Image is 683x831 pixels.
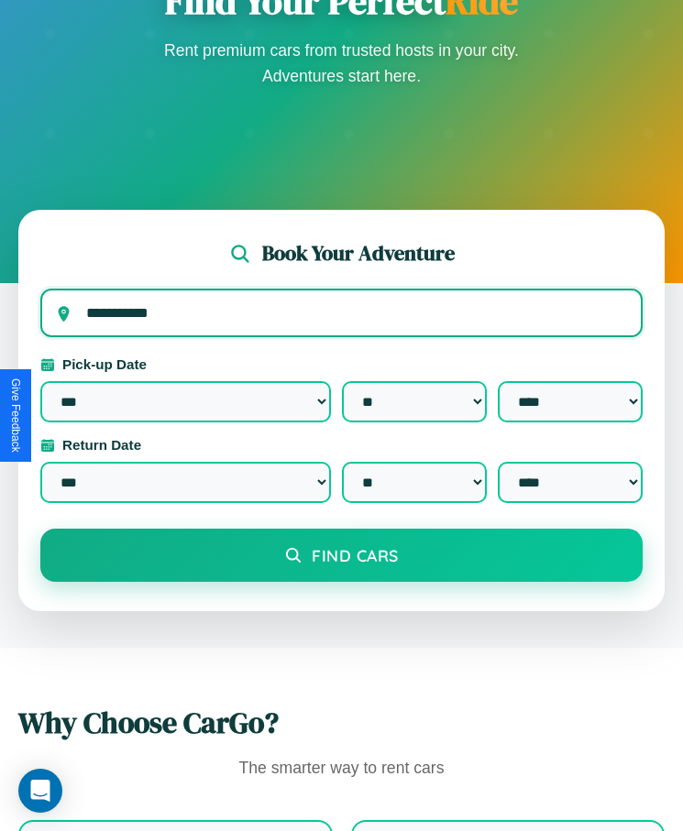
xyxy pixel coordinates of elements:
[18,769,62,813] div: Open Intercom Messenger
[18,754,665,783] p: The smarter way to rent cars
[159,38,525,89] p: Rent premium cars from trusted hosts in your city. Adventures start here.
[40,356,643,372] label: Pick-up Date
[40,437,643,453] label: Return Date
[18,703,665,743] h2: Why Choose CarGo?
[40,529,643,582] button: Find Cars
[9,378,22,453] div: Give Feedback
[262,239,455,268] h2: Book Your Adventure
